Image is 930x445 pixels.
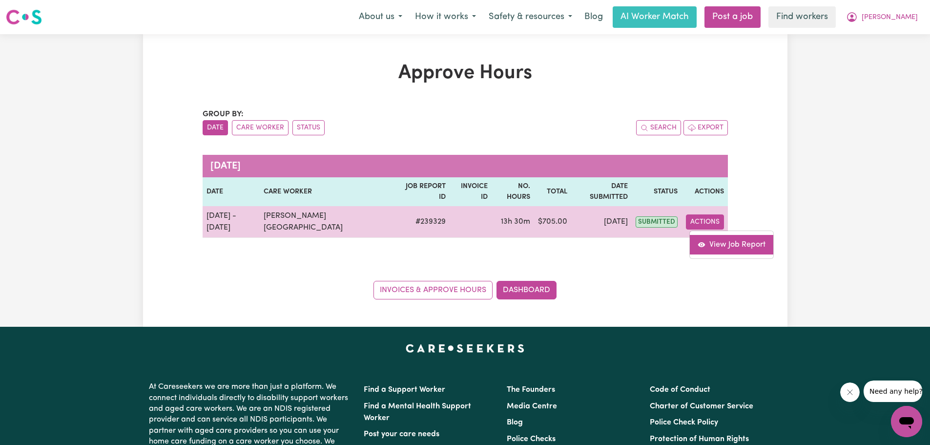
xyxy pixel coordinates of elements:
button: Export [683,120,728,135]
a: Invoices & Approve Hours [373,281,493,299]
a: Careseekers home page [406,344,524,352]
th: Status [632,177,682,206]
a: Post a job [704,6,761,28]
button: Safety & resources [482,7,579,27]
a: Dashboard [496,281,557,299]
a: Protection of Human Rights [650,435,749,443]
th: Job Report ID [397,177,450,206]
img: Careseekers logo [6,8,42,26]
a: Police Check Policy [650,419,718,426]
a: AI Worker Match [613,6,697,28]
button: sort invoices by date [203,120,228,135]
span: Need any help? [6,7,59,15]
span: submitted [636,216,678,228]
button: Actions [686,214,724,230]
td: [DATE] - [DATE] [203,206,260,238]
a: Post your care needs [364,430,439,438]
td: [DATE] [571,206,632,238]
a: Blog [507,419,523,426]
button: My Account [840,7,924,27]
th: No. Hours [492,177,534,206]
span: [PERSON_NAME] [862,12,918,23]
th: Date [203,177,260,206]
a: The Founders [507,386,555,394]
button: sort invoices by paid status [292,120,325,135]
iframe: Close message [840,382,860,402]
a: Charter of Customer Service [650,403,753,410]
td: [PERSON_NAME][GEOGRAPHIC_DATA] [260,206,397,238]
button: About us [352,7,409,27]
a: Police Checks [507,435,556,443]
a: Media Centre [507,403,557,410]
a: Careseekers logo [6,6,42,28]
a: Code of Conduct [650,386,710,394]
span: 13 hours 30 minutes [501,218,530,226]
h1: Approve Hours [203,62,728,85]
th: Actions [682,177,727,206]
button: sort invoices by care worker [232,120,289,135]
a: Blog [579,6,609,28]
div: Actions [689,231,774,259]
a: Find workers [768,6,836,28]
a: Find a Mental Health Support Worker [364,403,471,422]
span: Group by: [203,110,244,118]
th: Invoice ID [450,177,491,206]
th: Total [534,177,571,206]
th: Date Submitted [571,177,632,206]
iframe: Button to launch messaging window [891,406,922,437]
a: Find a Support Worker [364,386,445,394]
iframe: Message from company [864,381,922,402]
caption: [DATE] [203,155,728,177]
th: Care worker [260,177,397,206]
td: # 239329 [397,206,450,238]
a: View job report 239329 [690,235,773,254]
td: $ 705.00 [534,206,571,238]
button: How it works [409,7,482,27]
button: Search [636,120,681,135]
